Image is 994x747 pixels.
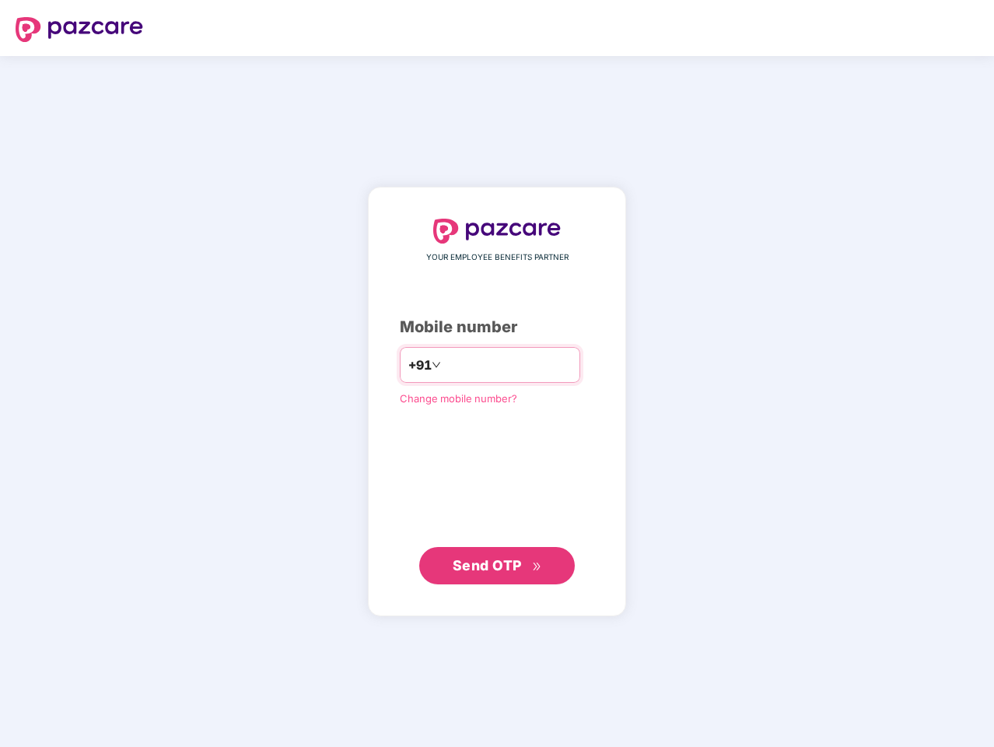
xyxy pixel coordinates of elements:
div: Mobile number [400,315,594,339]
span: double-right [532,562,542,572]
span: +91 [408,356,432,375]
img: logo [16,17,143,42]
span: down [432,360,441,370]
span: YOUR EMPLOYEE BENEFITS PARTNER [426,251,569,264]
img: logo [433,219,561,244]
a: Change mobile number? [400,392,517,405]
span: Send OTP [453,557,522,573]
button: Send OTPdouble-right [419,547,575,584]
